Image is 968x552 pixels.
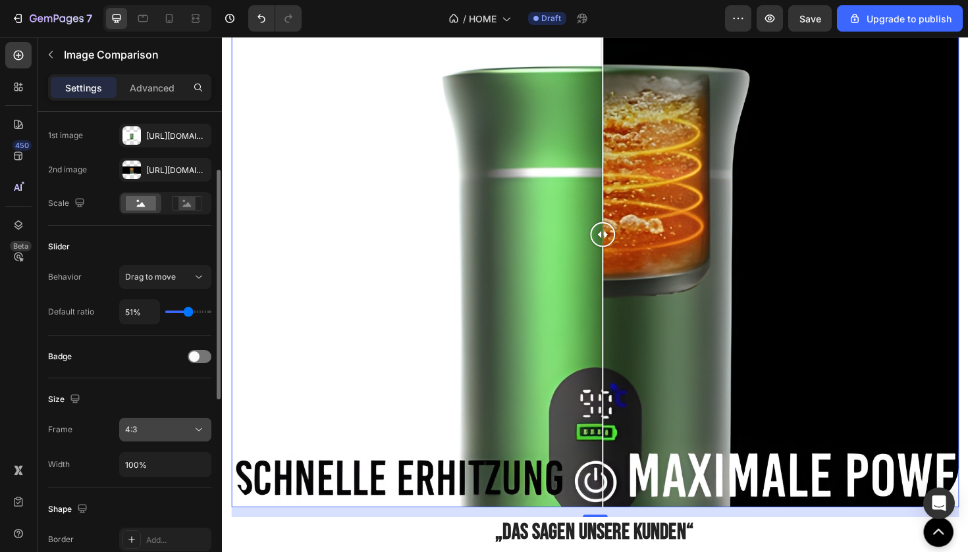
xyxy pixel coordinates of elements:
[48,271,82,283] div: Behavior
[146,164,208,176] div: [URL][DOMAIN_NAME]
[48,241,70,253] div: Slider
[125,424,137,434] span: 4:3
[799,13,821,24] span: Save
[120,300,159,324] input: Auto
[48,351,72,363] div: Badge
[848,12,952,26] div: Upgrade to publish
[248,5,302,32] div: Undo/Redo
[837,5,963,32] button: Upgrade to publish
[463,12,466,26] span: /
[64,47,206,63] p: Image Comparison
[48,391,83,409] div: Size
[13,140,32,151] div: 450
[541,13,561,24] span: Draft
[125,272,176,282] span: Drag to move
[788,5,832,32] button: Save
[48,195,88,213] div: Scale
[146,534,208,546] div: Add...
[86,11,92,26] p: 7
[469,12,497,26] span: HOME
[120,453,211,476] input: Auto
[48,534,74,545] div: Border
[48,306,94,318] div: Default ratio
[119,265,211,289] button: Drag to move
[48,424,72,436] div: Frame
[146,130,208,142] div: [URL][DOMAIN_NAME]
[130,81,175,95] p: Advanced
[48,459,70,470] div: Width
[222,37,968,552] iframe: Design area
[48,130,83,141] div: 1st image
[119,418,211,441] button: 4:3
[923,488,955,519] div: Open Intercom Messenger
[5,5,98,32] button: 7
[65,81,102,95] p: Settings
[48,164,87,176] div: 2nd image
[10,241,32,251] div: Beta
[48,501,90,518] div: Shape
